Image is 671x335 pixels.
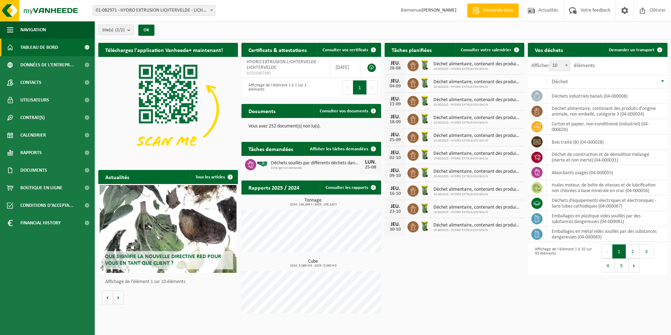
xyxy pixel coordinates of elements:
div: 30-10 [388,227,402,232]
span: RED25007390 [247,71,325,76]
p: Vous avez 252 document(s) non lu(s). [248,124,374,129]
span: 10-802025 - HYDRO EXTRUSION GHLIN [433,103,521,107]
div: LUN. [364,159,378,165]
a: Consulter vos documents [314,104,380,118]
span: Demande devis [481,7,515,14]
span: Déchet alimentaire, contenant des produits d'origine animale, non emballé, catég... [433,97,521,103]
span: Que signifie la nouvelle directive RED pour vous en tant que client ? [105,254,221,266]
img: WB-0140-HPE-GN-50 [419,202,431,214]
span: Echange sur demande [271,166,360,170]
span: Financial History [20,214,61,232]
a: Afficher les tâches demandées [304,142,380,156]
div: Affichage de l'élément 1 à 1 sur 1 éléments [245,80,308,95]
td: carton et papier, non-conditionné (industriel) (04-000026) [546,119,667,134]
td: huiles moteur, de boîte de vitesses et de lubrification non chlorées à base minérale en vrac (04-... [546,180,667,196]
h3: Cube [245,259,381,268]
button: 1 [353,80,367,94]
span: Conditions d'accepta... [20,197,73,214]
div: JEU. [388,78,402,84]
div: JEU. [388,186,402,191]
button: Volgende [113,290,124,304]
td: absorbants usagés (04-000055) [546,165,667,180]
p: Affichage de l'élément 1 sur 10 éléments [105,280,234,284]
div: 18-09 [388,120,402,125]
h2: Certificats & attestations [241,43,314,57]
button: Previous [342,80,353,94]
button: 2 [626,244,640,258]
button: Previous [601,244,612,258]
span: Contrat(s) [20,109,45,126]
span: Consulter votre calendrier [461,48,511,52]
span: HYDRO EXTRUSION LICHTERVELDE - LICHTERVELDE [247,59,319,70]
button: Next [629,258,639,272]
label: Afficher éléments [531,63,595,68]
button: 1 [612,244,626,258]
td: emballages en plastique vides souillés par des substances dangereuses (04-000081) [546,211,667,226]
div: 04-09 [388,84,402,89]
span: 10-802025 - HYDRO EXTRUSION GHLIN [433,139,521,143]
span: 2024: 136,469 t - 2025: 159,143 t [245,203,381,206]
span: Afficher les tâches demandées [310,147,368,151]
img: WB-0140-HPE-GN-50 [419,131,431,143]
span: 2024: 3,080 m3 - 2025: 3,460 m3 [245,264,381,268]
div: 23-10 [388,209,402,214]
span: Déchet alimentaire, contenant des produits d'origine animale, non emballé, catég... [433,169,521,175]
div: JEU. [388,204,402,209]
span: Déchet [552,79,568,85]
span: Déchet alimentaire, contenant des produits d'origine animale, non emballé, catég... [433,205,521,210]
span: Calendrier [20,126,46,144]
span: Déchet alimentaire, contenant des produits d'origine animale, non emballé, catég... [433,79,521,85]
td: emballages en métal vides souillés par des substances dangereuses (04-000083) [546,226,667,242]
td: bois traité (B) (04-000028) [546,134,667,150]
div: JEU. [388,96,402,102]
div: Affichage de l'élément 1 à 10 sur 43 éléments [531,244,594,273]
h2: Tâches demandées [241,142,300,156]
count: (2/2) [115,28,125,32]
span: Déchet alimentaire, contenant des produits d'origine animale, non emballé, catég... [433,115,521,121]
span: Déchet alimentaire, contenant des produits d'origine animale, non emballé, catég... [433,223,521,228]
button: Vorige [102,290,113,304]
img: WB-0140-HPE-GN-50 [419,166,431,178]
button: Site(s)(2/2) [98,25,134,35]
h2: Actualités [98,170,136,184]
div: 11-09 [388,102,402,107]
a: Consulter vos certificats [317,43,380,57]
span: Demander un transport [609,48,655,52]
span: Site(s) [102,25,125,35]
span: 01-082971 - HYDRO EXTRUSION LICHTERVELDE - LICHTERVELDE [93,5,215,16]
img: Download de VHEPlus App [98,57,238,162]
span: Boutique en ligne [20,179,62,197]
span: 10-802025 - HYDRO EXTRUSION GHLIN [433,192,521,197]
div: JEU. [388,60,402,66]
img: WB-0140-HPE-GN-50 [419,220,431,232]
span: 01-082971 - HYDRO EXTRUSION LICHTERVELDE - LICHTERVELDE [93,6,215,15]
img: WB-0140-HPE-GN-50 [419,77,431,89]
img: WB-0140-HPE-GN-50 [419,149,431,160]
span: Utilisateurs [20,91,49,109]
span: 10-802025 - HYDRO EXTRUSION GHLIN [433,121,521,125]
div: JEU. [388,168,402,173]
h2: Téléchargez l'application Vanheede+ maintenant! [98,43,230,57]
span: 10-802025 - HYDRO EXTRUSION GHLIN [433,85,521,89]
span: Données de l'entrepr... [20,56,74,74]
td: déchets industriels banals (04-000008) [546,88,667,104]
span: Déchet alimentaire, contenant des produits d'origine animale, non emballé, catég... [433,133,521,139]
div: 02-10 [388,156,402,160]
a: Demander un transport [603,43,667,57]
h3: Tonnage [245,198,381,206]
span: 10-802025 - HYDRO EXTRUSION GHLIN [433,67,521,71]
div: JEU. [388,222,402,227]
button: OK [138,25,154,36]
span: Contacts [20,74,41,91]
span: 10 [549,60,570,71]
span: Déchet alimentaire, contenant des produits d'origine animale, non emballé, catég... [433,187,521,192]
div: JEU. [388,150,402,156]
h2: Tâches planifiées [385,43,439,57]
span: Tableau de bord [20,39,58,56]
a: Consulter votre calendrier [455,43,524,57]
div: 16-10 [388,191,402,196]
span: Déchet alimentaire, contenant des produits d'origine animale, non emballé, catég... [433,151,521,157]
img: WB-0140-HPE-GN-50 [419,59,431,71]
a: Consulter les rapports [320,180,380,195]
div: 25-09 [388,138,402,143]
